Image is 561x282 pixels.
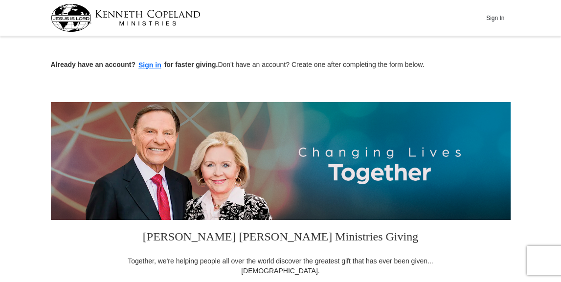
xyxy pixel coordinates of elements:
[51,61,218,68] strong: Already have an account? for faster giving.
[51,4,201,32] img: kcm-header-logo.svg
[135,60,164,71] button: Sign in
[51,60,511,71] p: Don't have an account? Create one after completing the form below.
[122,256,440,276] div: Together, we're helping people all over the world discover the greatest gift that has ever been g...
[481,10,510,25] button: Sign In
[122,220,440,256] h3: [PERSON_NAME] [PERSON_NAME] Ministries Giving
